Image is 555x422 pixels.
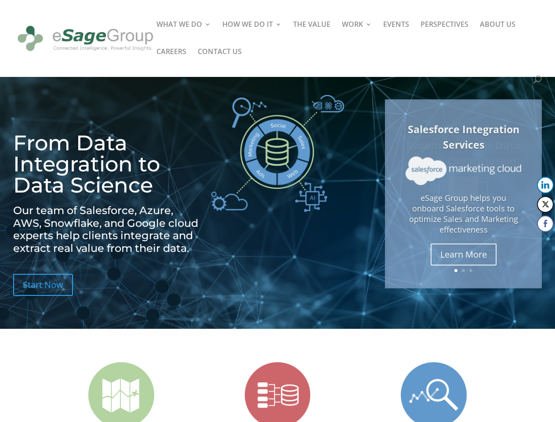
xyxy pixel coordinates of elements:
[342,21,372,48] a: WORK
[421,21,468,48] a: PERSPECTIVES
[198,48,242,76] a: CONTACT US
[156,48,186,76] a: CAREERS
[383,21,409,48] a: EVENTS
[13,132,201,200] h1: From Data Integration to Data Science
[222,21,282,48] a: HOW WE DO IT
[469,269,472,272] a: 3
[13,204,201,259] h2: Our team of Salesforce, Azure, AWS, Snowflake, and Google cloud experts help clients integrate an...
[15,19,156,58] img: eSage Group
[406,138,521,168] a: Become a Better Data Driven Organization
[454,269,457,272] a: 1
[431,229,497,251] a: Learn More
[462,269,465,272] a: 2
[156,21,211,48] a: WHAT WE DO
[537,215,554,232] button: Facebook Share
[13,274,73,296] a: Start Now
[537,196,554,213] button: Twitter Share
[480,21,515,48] a: ABOUT US
[537,177,554,193] button: LinkedIn Share
[293,21,330,48] a: THE VALUE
